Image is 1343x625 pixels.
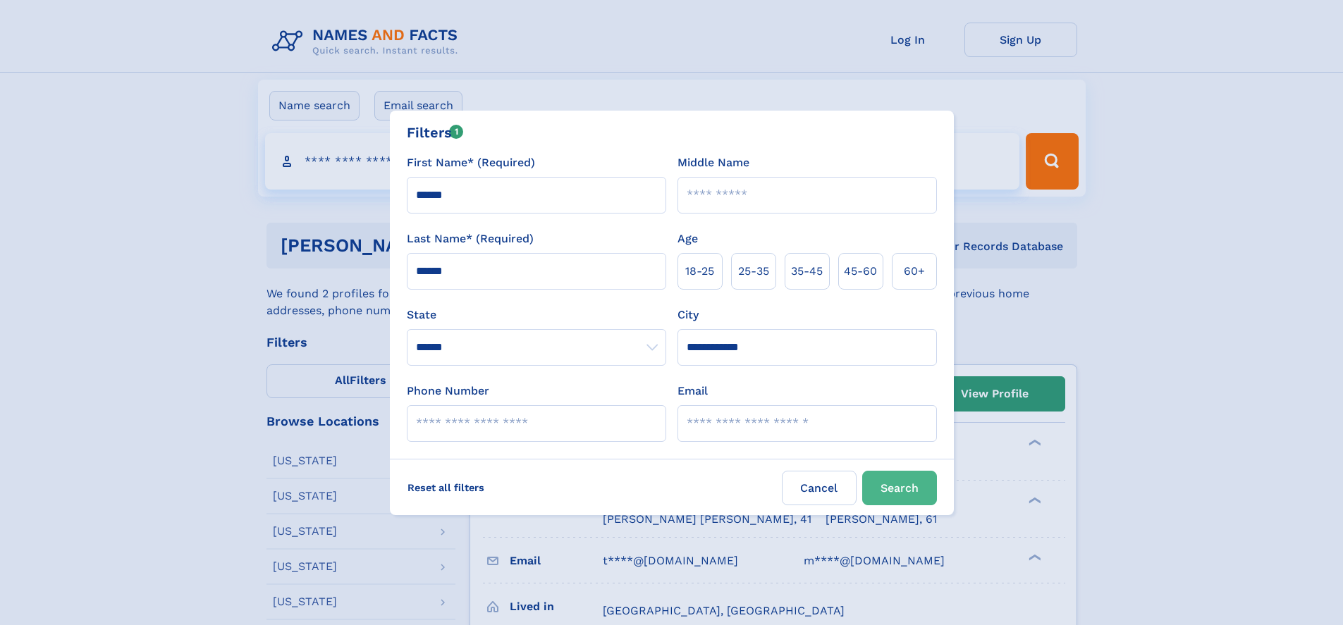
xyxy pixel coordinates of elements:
[677,383,708,400] label: Email
[407,122,464,143] div: Filters
[791,263,823,280] span: 35‑45
[407,307,666,323] label: State
[677,230,698,247] label: Age
[407,154,535,171] label: First Name* (Required)
[677,154,749,171] label: Middle Name
[407,383,489,400] label: Phone Number
[862,471,937,505] button: Search
[738,263,769,280] span: 25‑35
[677,307,699,323] label: City
[844,263,877,280] span: 45‑60
[904,263,925,280] span: 60+
[685,263,714,280] span: 18‑25
[782,471,857,505] label: Cancel
[398,471,493,505] label: Reset all filters
[407,230,534,247] label: Last Name* (Required)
